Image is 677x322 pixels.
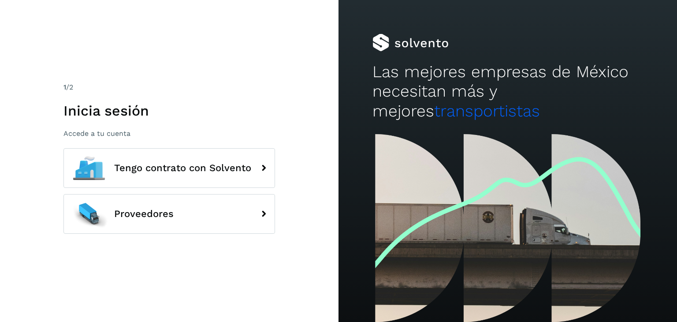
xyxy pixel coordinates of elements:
button: Proveedores [63,194,275,234]
span: 1 [63,83,66,91]
span: Tengo contrato con Solvento [114,163,251,173]
span: transportistas [434,101,540,120]
h1: Inicia sesión [63,102,275,119]
p: Accede a tu cuenta [63,129,275,138]
div: /2 [63,82,275,93]
h2: Las mejores empresas de México necesitan más y mejores [372,62,643,121]
button: Tengo contrato con Solvento [63,148,275,188]
span: Proveedores [114,209,174,219]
